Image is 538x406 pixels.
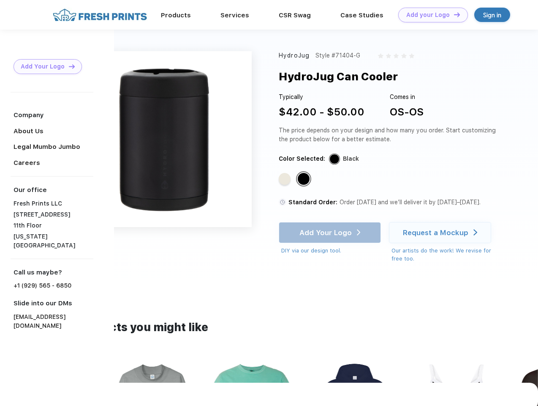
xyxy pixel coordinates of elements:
[401,53,406,58] img: gray_star.svg
[315,51,360,60] div: Style #71404-G
[14,232,93,250] div: [US_STATE][GEOGRAPHIC_DATA]
[288,199,337,206] span: Standard Order:
[279,93,364,101] div: Typically
[21,63,65,70] div: Add Your Logo
[279,154,325,163] div: Color Selected:
[390,104,424,120] div: OS-OS
[279,198,286,206] img: standard order
[14,268,93,277] div: Call us maybe?
[403,228,468,237] div: Request a Mockup
[394,53,399,58] img: gray_star.svg
[14,127,43,135] a: About Us
[391,247,499,263] div: Our artists do the work! We revise for free too.
[279,69,398,85] div: HydroJug Can Cooler
[76,51,252,227] img: func=resize&h=640
[14,199,93,208] div: Fresh Prints LLC
[409,53,414,58] img: gray_star.svg
[14,281,71,290] a: +1 (929) 565 - 6850
[390,93,424,101] div: Comes in
[14,313,93,330] a: [EMAIL_ADDRESS][DOMAIN_NAME]
[14,143,80,151] a: Legal Mumbo Jumbo
[279,126,499,144] div: The price depends on your design and how many you order. Start customizing the product below for ...
[473,229,477,236] img: white arrow
[279,104,364,120] div: $42.00 - $50.00
[406,11,450,19] div: Add your Logo
[14,299,93,308] div: Slide into our DMs
[14,185,93,195] div: Our office
[386,53,391,58] img: gray_star.svg
[378,53,383,58] img: gray_star.svg
[279,51,310,60] div: HydroJug
[298,173,310,185] div: Black
[14,159,40,167] a: Careers
[281,247,381,255] div: DIY via our design tool.
[340,199,481,206] span: Order [DATE] and we’ll deliver it by [DATE]–[DATE].
[14,210,93,219] div: [STREET_ADDRESS]
[14,110,93,120] div: Company
[41,319,497,336] div: Other products you might like
[343,154,359,163] div: Black
[50,8,149,22] img: fo%20logo%202.webp
[161,11,191,19] a: Products
[483,10,501,20] div: Sign in
[69,64,75,69] img: DT
[454,12,460,17] img: DT
[14,221,93,230] div: 11th Floor
[279,173,291,185] div: Cream
[474,8,510,22] a: Sign in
